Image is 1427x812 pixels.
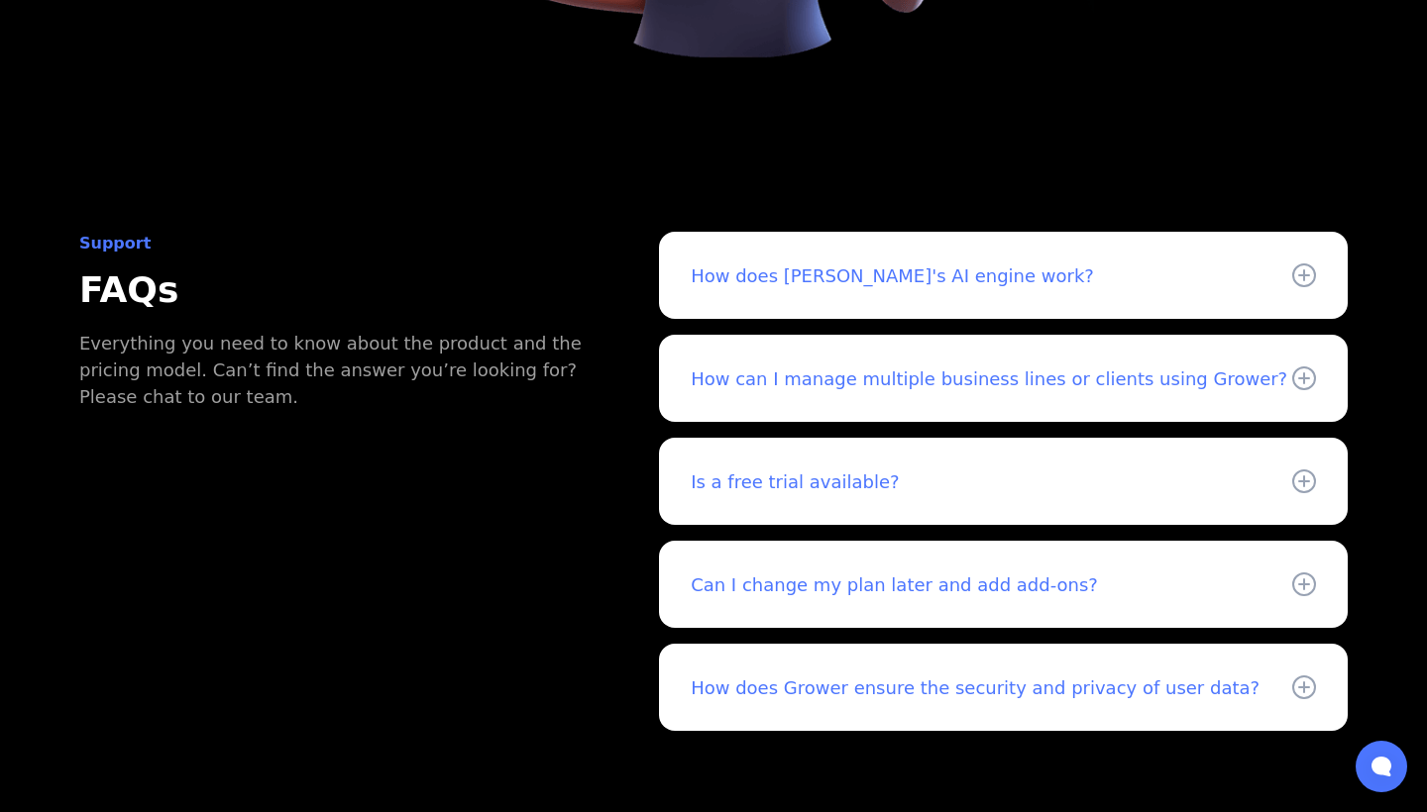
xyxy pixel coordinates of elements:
[691,471,899,493] div: Is a free trial available?
[691,368,1287,390] div: How can I manage multiple business lines or clients using Grower?
[691,574,1098,596] div: Can I change my plan later and add add-ons?
[79,267,596,314] h2: FAQs
[691,265,1094,286] strong: How does [PERSON_NAME]'s AI engine work?
[79,330,596,410] div: Everything you need to know about the product and the pricing model. Can’t find the answer you’re...
[79,232,596,255] div: Support
[691,677,1260,699] div: How does Grower ensure the security and privacy of user data?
